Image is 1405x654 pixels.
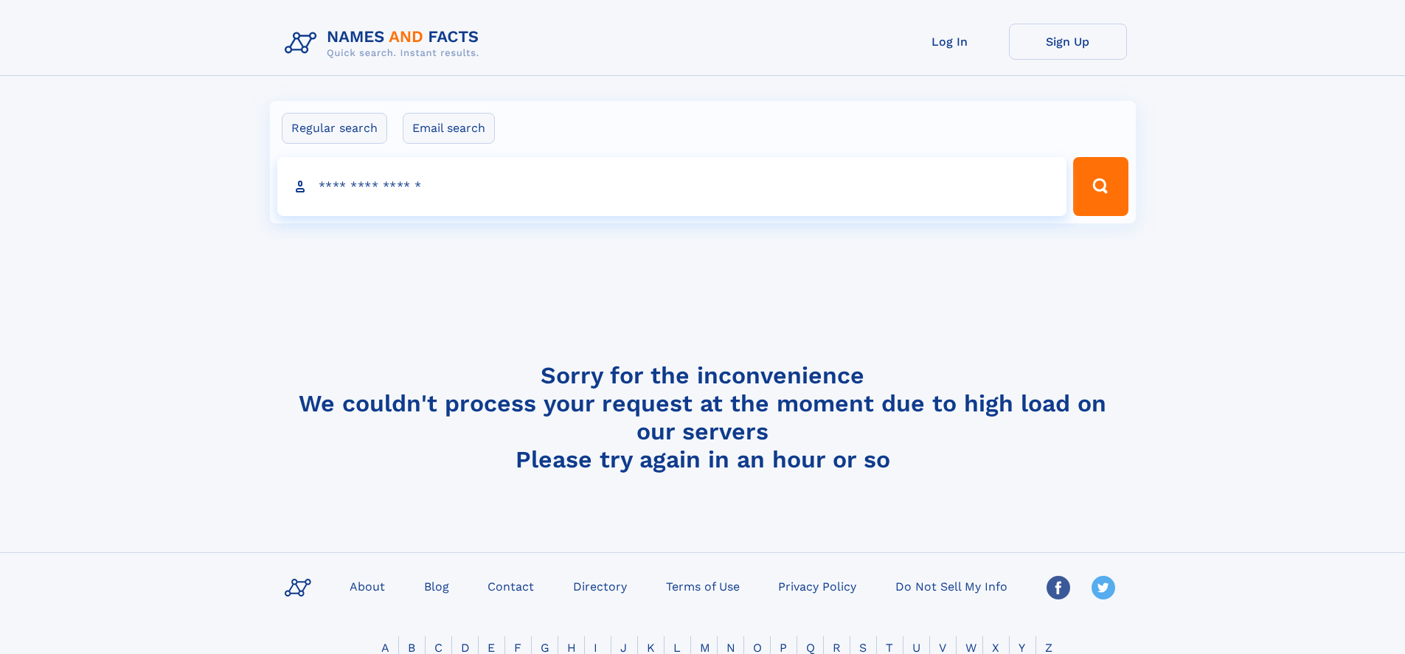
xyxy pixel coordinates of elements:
a: Do Not Sell My Info [889,575,1013,596]
a: Directory [567,575,633,596]
a: Privacy Policy [772,575,862,596]
a: Contact [482,575,540,596]
a: Blog [418,575,455,596]
a: Log In [891,24,1009,60]
label: Email search [403,113,495,144]
a: About [344,575,391,596]
input: search input [277,157,1067,216]
a: Sign Up [1009,24,1127,60]
button: Search Button [1073,157,1128,216]
img: Logo Names and Facts [279,24,491,63]
h4: Sorry for the inconvenience We couldn't process your request at the moment due to high load on ou... [279,361,1127,473]
img: Facebook [1047,576,1070,599]
a: Terms of Use [660,575,746,596]
label: Regular search [282,113,387,144]
img: Twitter [1092,576,1115,599]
